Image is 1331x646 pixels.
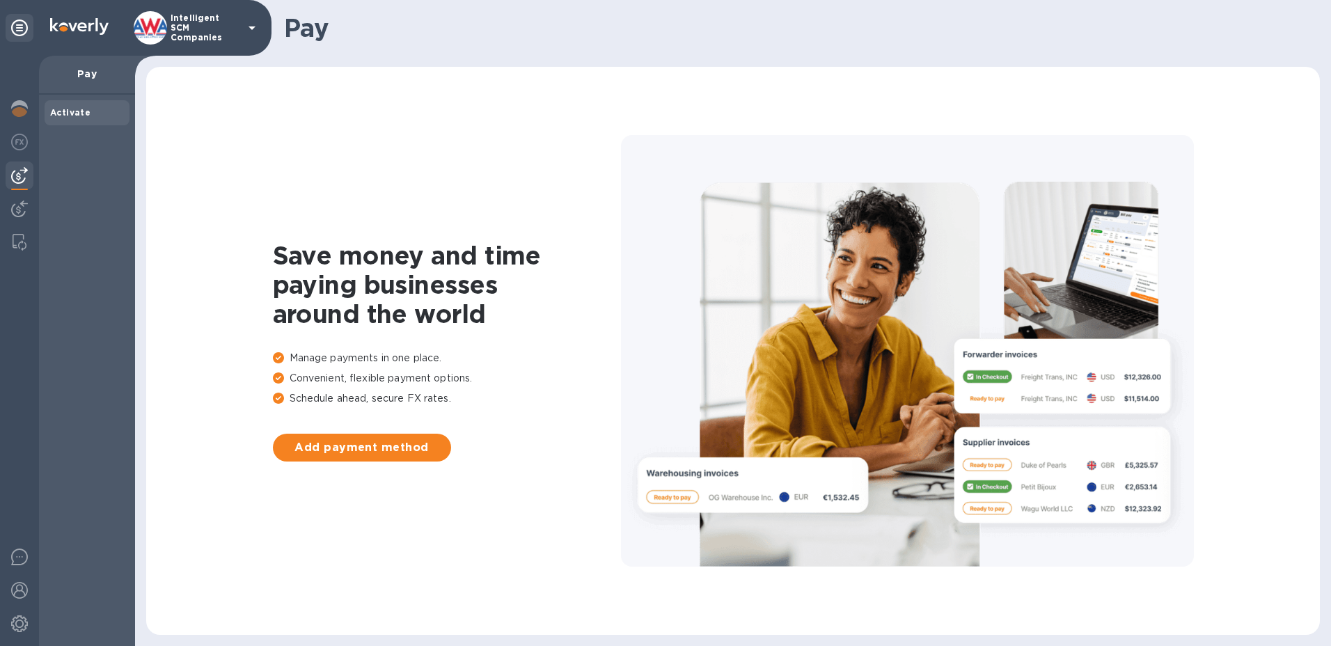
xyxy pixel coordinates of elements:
[273,391,621,406] p: Schedule ahead, secure FX rates.
[50,67,124,81] p: Pay
[50,107,90,118] b: Activate
[284,439,440,456] span: Add payment method
[11,134,28,150] img: Foreign exchange
[171,13,240,42] p: Intelligent SCM Companies
[273,241,621,329] h1: Save money and time paying businesses around the world
[284,13,1309,42] h1: Pay
[273,351,621,365] p: Manage payments in one place.
[273,371,621,386] p: Convenient, flexible payment options.
[50,18,109,35] img: Logo
[273,434,451,462] button: Add payment method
